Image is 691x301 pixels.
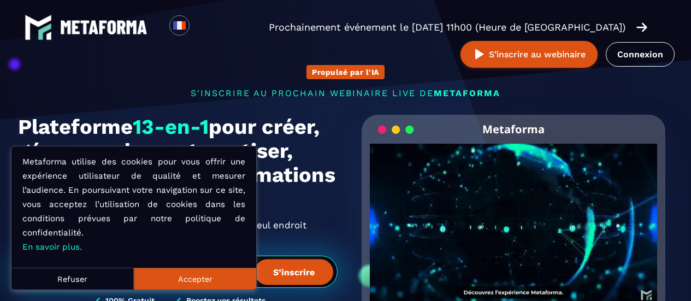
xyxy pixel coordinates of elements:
img: logo [25,14,52,41]
img: logo [60,20,147,34]
h2: Metaforma [482,115,545,144]
img: loading [378,125,414,135]
img: fr [173,19,186,32]
a: En savoir plus. [22,242,82,252]
h1: Plateforme pour créer, gérer, vendre, automatiser, scaler vos services, formations et coachings. [18,115,338,211]
a: Connexion [606,42,675,67]
button: S’inscrire [255,259,333,285]
img: play [473,48,486,61]
button: Accepter [134,268,256,290]
span: 13-en-1 [133,115,209,139]
img: arrow-right [636,21,647,33]
video: Your browser does not support the video tag. [370,144,658,287]
button: S’inscrire au webinaire [460,41,598,68]
button: Refuser [11,268,134,290]
div: Search for option [190,15,216,39]
p: Metaforma utilise des cookies pour vous offrir une expérience utilisateur de qualité et mesurer l... [22,155,245,254]
input: Search for option [199,21,207,34]
span: METAFORMA [434,88,500,98]
p: Prochainement événement le [DATE] 11h00 (Heure de [GEOGRAPHIC_DATA]) [269,20,625,35]
p: s'inscrire au prochain webinaire live de [18,88,674,98]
